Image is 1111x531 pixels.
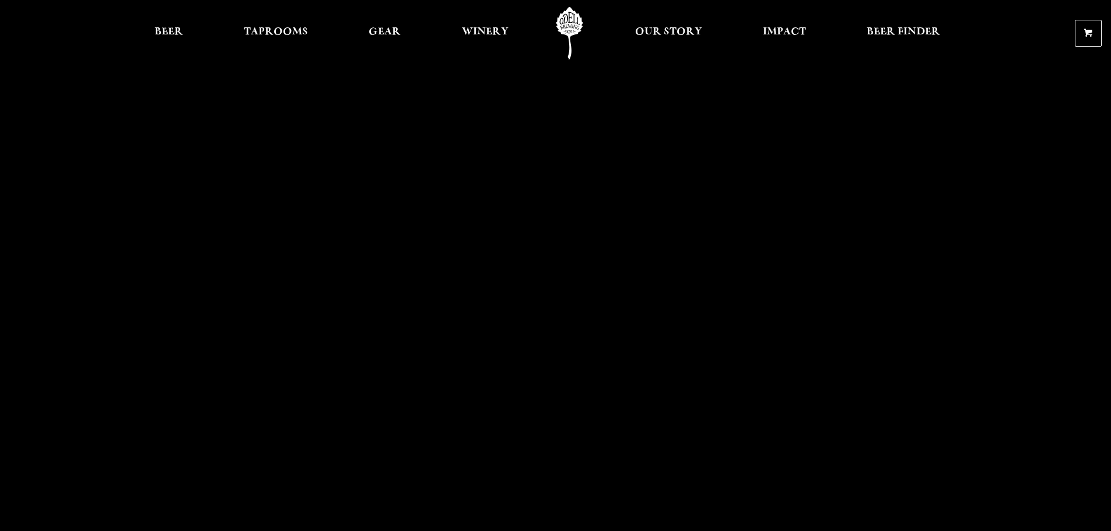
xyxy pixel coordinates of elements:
[635,27,702,37] span: Our Story
[155,27,183,37] span: Beer
[628,7,710,59] a: Our Story
[755,7,814,59] a: Impact
[369,27,401,37] span: Gear
[867,27,940,37] span: Beer Finder
[147,7,191,59] a: Beer
[548,7,591,59] a: Odell Home
[236,7,316,59] a: Taprooms
[763,27,806,37] span: Impact
[244,27,308,37] span: Taprooms
[361,7,408,59] a: Gear
[859,7,948,59] a: Beer Finder
[454,7,516,59] a: Winery
[462,27,509,37] span: Winery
